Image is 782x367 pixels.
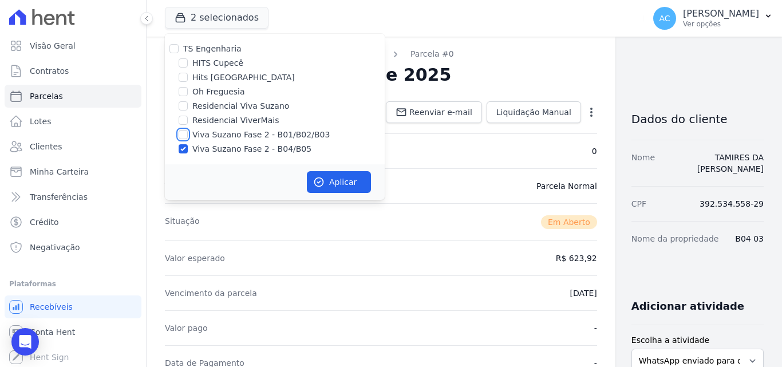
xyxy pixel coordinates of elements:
a: Transferências [5,186,141,208]
label: Hits [GEOGRAPHIC_DATA] [192,72,295,84]
span: Transferências [30,191,88,203]
dt: Valor esperado [165,252,225,264]
span: Reenviar e-mail [409,106,472,118]
dt: Nome [631,152,655,175]
label: HITS Cupecê [192,57,243,69]
label: Oh Freguesia [192,86,245,98]
a: Parcela #0 [410,48,454,60]
dd: [DATE] [570,287,597,299]
div: Open Intercom Messenger [11,328,39,356]
h3: Dados do cliente [631,112,764,126]
label: Residencial ViverMais [192,115,279,127]
dd: 392.534.558-29 [700,198,764,210]
dt: Situação [165,215,200,229]
a: Minha Carteira [5,160,141,183]
p: [PERSON_NAME] [683,8,759,19]
a: Visão Geral [5,34,141,57]
span: Negativação [30,242,80,253]
label: Residencial Viva Suzano [192,100,289,112]
span: Em Aberto [541,215,597,229]
span: Parcelas [30,90,63,102]
a: Contratos [5,60,141,82]
span: Conta Hent [30,326,75,338]
a: Conta Hent [5,321,141,344]
span: Lotes [30,116,52,127]
span: Liquidação Manual [496,106,571,118]
dd: B04 03 [735,233,764,244]
label: Viva Suzano Fase 2 - B04/B05 [192,143,311,155]
a: Liquidação Manual [487,101,581,123]
span: Visão Geral [30,40,76,52]
dt: CPF [631,198,646,210]
dd: Parcela Normal [536,180,597,192]
span: AC [659,14,670,22]
a: Lotes [5,110,141,133]
label: TS Engenharia [183,44,242,53]
dd: - [594,322,597,334]
a: Reenviar e-mail [386,101,482,123]
h3: Adicionar atividade [631,299,744,313]
a: Parcelas [5,85,141,108]
span: Minha Carteira [30,166,89,177]
a: Clientes [5,135,141,158]
p: Ver opções [683,19,759,29]
dt: Vencimento da parcela [165,287,257,299]
button: Aplicar [307,171,371,193]
label: Viva Suzano Fase 2 - B01/B02/B03 [192,129,330,141]
button: AC [PERSON_NAME] Ver opções [644,2,782,34]
a: TAMIRES DA [PERSON_NAME] [697,153,764,173]
dd: 0 [592,145,597,157]
dt: Valor pago [165,322,208,334]
button: 2 selecionados [165,7,268,29]
dd: R$ 623,92 [556,252,597,264]
a: Recebíveis [5,295,141,318]
span: Crédito [30,216,59,228]
div: Plataformas [9,277,137,291]
a: Crédito [5,211,141,234]
span: Recebíveis [30,301,73,313]
a: Negativação [5,236,141,259]
dt: Nome da propriedade [631,233,719,244]
span: Contratos [30,65,69,77]
label: Escolha a atividade [631,334,764,346]
span: Clientes [30,141,62,152]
